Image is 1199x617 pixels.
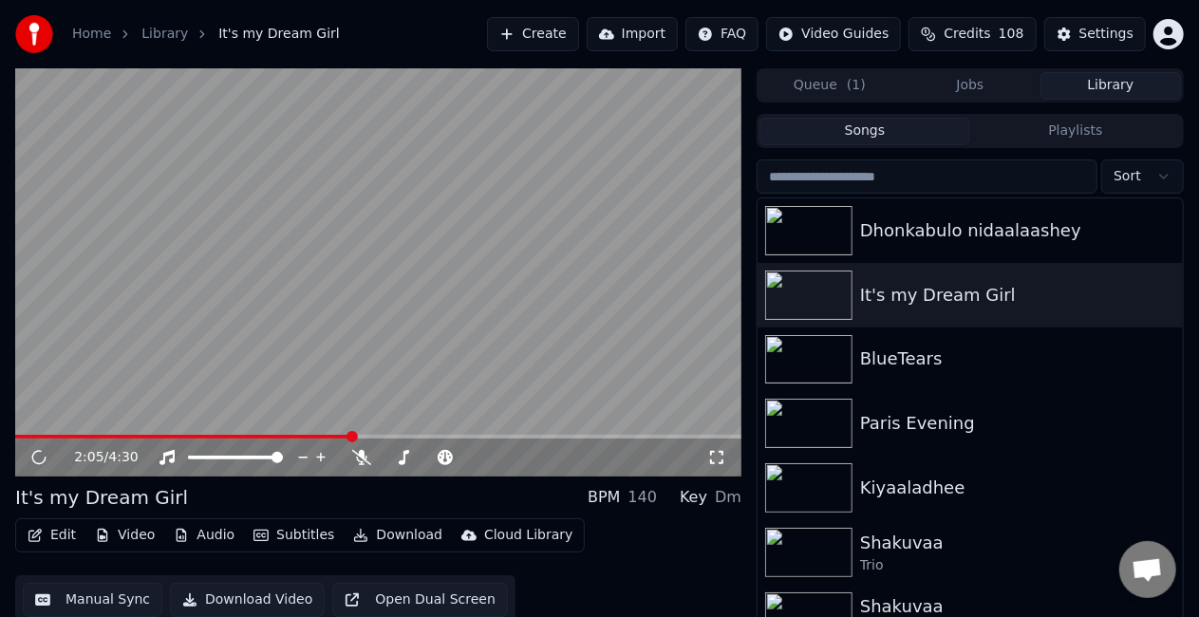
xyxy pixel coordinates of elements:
div: Settings [1079,25,1133,44]
button: Manual Sync [23,583,162,617]
div: / [74,448,120,467]
button: Video [87,522,162,549]
div: Key [680,486,707,509]
nav: breadcrumb [72,25,340,44]
button: Queue [759,72,900,100]
span: Sort [1114,167,1141,186]
div: Dhonkabulo nidaalaashey [860,217,1175,244]
button: Settings [1044,17,1146,51]
button: Download [346,522,450,549]
button: Open Dual Screen [332,583,508,617]
button: Edit [20,522,84,549]
span: 2:05 [74,448,103,467]
div: Shakuvaa [860,530,1175,556]
div: 140 [628,486,658,509]
button: Import [587,17,678,51]
div: Kiyaaladhee [860,475,1175,501]
div: BlueTears [860,346,1175,372]
button: Credits108 [909,17,1036,51]
div: Cloud Library [484,526,572,545]
a: Library [141,25,188,44]
button: Library [1040,72,1181,100]
button: Audio [166,522,242,549]
span: Credits [944,25,990,44]
span: ( 1 ) [847,76,866,95]
img: youka [15,15,53,53]
button: Subtitles [246,522,342,549]
div: It's my Dream Girl [860,282,1175,308]
div: Trio [860,556,1175,575]
button: FAQ [685,17,759,51]
div: BPM [588,486,620,509]
button: Jobs [900,72,1040,100]
span: It's my Dream Girl [218,25,339,44]
div: It's my Dream Girl [15,484,188,511]
a: Open chat [1119,541,1176,598]
div: Paris Evening [860,410,1175,437]
button: Video Guides [766,17,901,51]
button: Songs [759,118,970,145]
span: 108 [999,25,1024,44]
button: Playlists [970,118,1181,145]
div: Dm [715,486,741,509]
button: Download Video [170,583,325,617]
span: 4:30 [108,448,138,467]
a: Home [72,25,111,44]
button: Create [487,17,579,51]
